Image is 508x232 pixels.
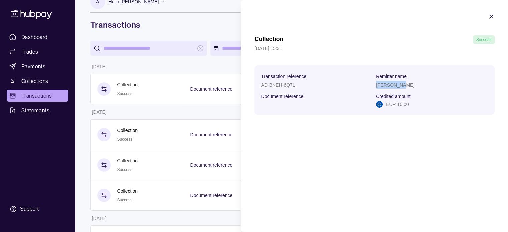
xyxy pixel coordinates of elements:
[261,74,306,79] p: Transaction reference
[386,101,409,108] p: EUR 10.00
[476,37,491,42] span: Success
[261,94,303,99] p: Document reference
[254,45,495,52] p: [DATE] 15:31
[376,82,414,88] p: [PERSON_NAME]
[254,35,283,44] h1: Collection
[261,82,295,88] p: AD-BNEH-6Q7L
[376,101,383,108] img: eu
[376,94,411,99] p: Credited amount
[376,74,407,79] p: Remitter name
